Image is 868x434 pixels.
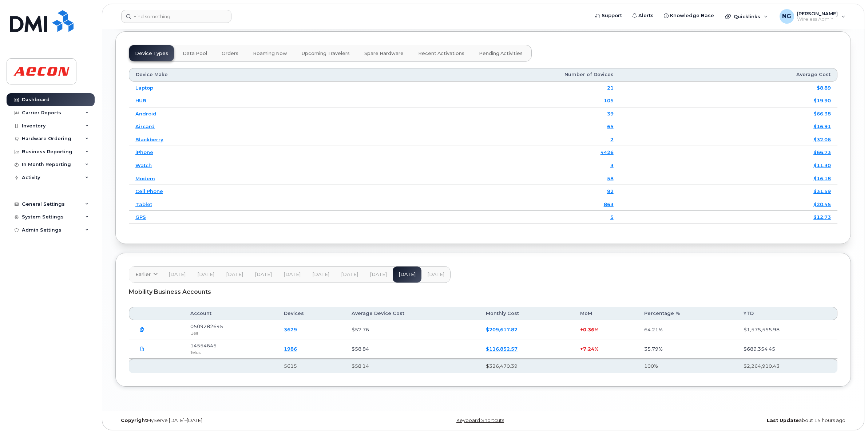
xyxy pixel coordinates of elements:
[767,418,799,423] strong: Last Update
[302,51,350,56] span: Upcoming Travelers
[184,307,277,320] th: Account
[638,359,737,373] th: 100%
[574,307,638,320] th: MoM
[734,13,760,19] span: Quicklinks
[284,272,301,277] span: [DATE]
[604,201,614,207] a: 863
[277,307,345,320] th: Devices
[737,339,837,359] td: $689,354.45
[583,327,598,332] span: 0.36%
[813,123,831,129] a: $16.91
[135,85,153,91] a: Laptop
[638,307,737,320] th: Percentage %
[135,271,151,278] span: Earlier
[813,214,831,220] a: $12.73
[183,51,207,56] span: Data Pool
[606,418,851,423] div: about 15 hours ago
[345,339,479,359] td: $58.84
[486,346,518,352] a: $116,852.57
[607,175,614,181] a: 58
[627,8,659,23] a: Alerts
[135,188,163,194] a: Cell Phone
[135,201,152,207] a: Tablet
[720,9,773,24] div: Quicklinks
[135,162,152,168] a: Watch
[129,68,336,81] th: Device Make
[782,12,791,21] span: NG
[590,8,627,23] a: Support
[135,98,146,103] a: HUB
[638,339,737,359] td: 35.79%
[370,272,387,277] span: [DATE]
[135,123,155,129] a: Aircard
[813,149,831,155] a: $66.73
[284,346,297,352] a: 1986
[486,327,518,332] a: $209,617.82
[813,162,831,168] a: $11.30
[427,272,444,277] span: [DATE]
[813,175,831,181] a: $16.18
[797,16,838,22] span: Wireless Admin
[284,327,297,332] a: 3629
[190,323,223,329] span: 0509282645
[601,149,614,155] a: 4426
[135,175,155,181] a: Modem
[610,137,614,142] a: 2
[336,68,620,81] th: Number of Devices
[737,320,837,339] td: $1,575,555.98
[479,359,574,373] th: $326,470.39
[456,418,504,423] a: Keyboard Shortcuts
[813,188,831,194] a: $31.59
[610,162,614,168] a: 3
[797,11,838,16] span: [PERSON_NAME]
[222,51,238,56] span: Orders
[255,272,272,277] span: [DATE]
[345,307,479,320] th: Average Device Cost
[121,10,231,23] input: Find something...
[479,51,523,56] span: Pending Activities
[226,272,243,277] span: [DATE]
[670,12,714,19] span: Knowledge Base
[277,359,345,373] th: 5615
[169,272,186,277] span: [DATE]
[813,201,831,207] a: $20.45
[190,330,198,336] span: Bell
[610,214,614,220] a: 5
[129,267,163,283] a: Earlier
[638,320,737,339] td: 64.21%
[602,12,622,19] span: Support
[813,98,831,103] a: $19.90
[135,137,163,142] a: Blackberry
[607,188,614,194] a: 92
[341,272,358,277] span: [DATE]
[418,51,464,56] span: Recent Activations
[580,327,583,332] span: +
[774,9,851,24] div: Nicole Guida
[312,272,329,277] span: [DATE]
[479,307,574,320] th: Monthly Cost
[135,149,153,155] a: iPhone
[638,12,654,19] span: Alerts
[345,320,479,339] td: $57.76
[813,137,831,142] a: $32.06
[190,350,201,355] span: Telus
[135,214,146,220] a: GPS
[659,8,719,23] a: Knowledge Base
[253,51,287,56] span: Roaming Now
[737,359,837,373] th: $2,264,910.43
[607,85,614,91] a: 21
[604,98,614,103] a: 105
[607,123,614,129] a: 65
[583,346,598,352] span: 7.24%
[190,343,217,348] span: 14554645
[135,342,149,355] a: Aecon.14554645_1249372741_2025-07-01.pdf
[813,111,831,117] a: $66.38
[580,346,583,352] span: +
[345,359,479,373] th: $58.14
[607,111,614,117] a: 39
[817,85,831,91] a: $8.89
[129,283,837,301] div: Mobility Business Accounts
[121,418,147,423] strong: Copyright
[737,307,837,320] th: YTD
[115,418,361,423] div: MyServe [DATE]–[DATE]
